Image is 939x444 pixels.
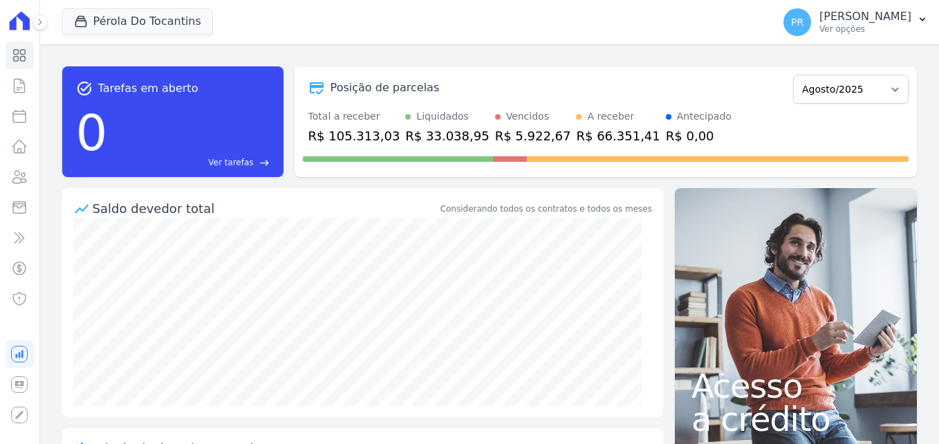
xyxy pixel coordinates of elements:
span: PR [791,17,803,27]
div: R$ 0,00 [666,127,732,145]
button: PR [PERSON_NAME] Ver opções [772,3,939,41]
div: R$ 5.922,67 [495,127,571,145]
div: Total a receber [308,109,400,124]
p: [PERSON_NAME] [819,10,911,24]
button: Pérola Do Tocantins [62,8,213,35]
span: Acesso [691,369,900,403]
div: Posição de parcelas [331,80,440,96]
div: Antecipado [677,109,732,124]
span: task_alt [76,80,93,97]
div: R$ 66.351,41 [576,127,660,145]
span: Tarefas em aberto [98,80,198,97]
div: 0 [76,97,108,169]
div: Saldo devedor total [93,199,438,218]
p: Ver opções [819,24,911,35]
div: Considerando todos os contratos e todos os meses [440,203,652,215]
div: R$ 33.038,95 [405,127,489,145]
span: east [259,158,270,168]
a: Ver tarefas east [113,156,269,169]
span: Ver tarefas [208,156,253,169]
div: A receber [587,109,634,124]
span: a crédito [691,403,900,436]
div: R$ 105.313,03 [308,127,400,145]
div: Vencidos [506,109,549,124]
div: Liquidados [416,109,469,124]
